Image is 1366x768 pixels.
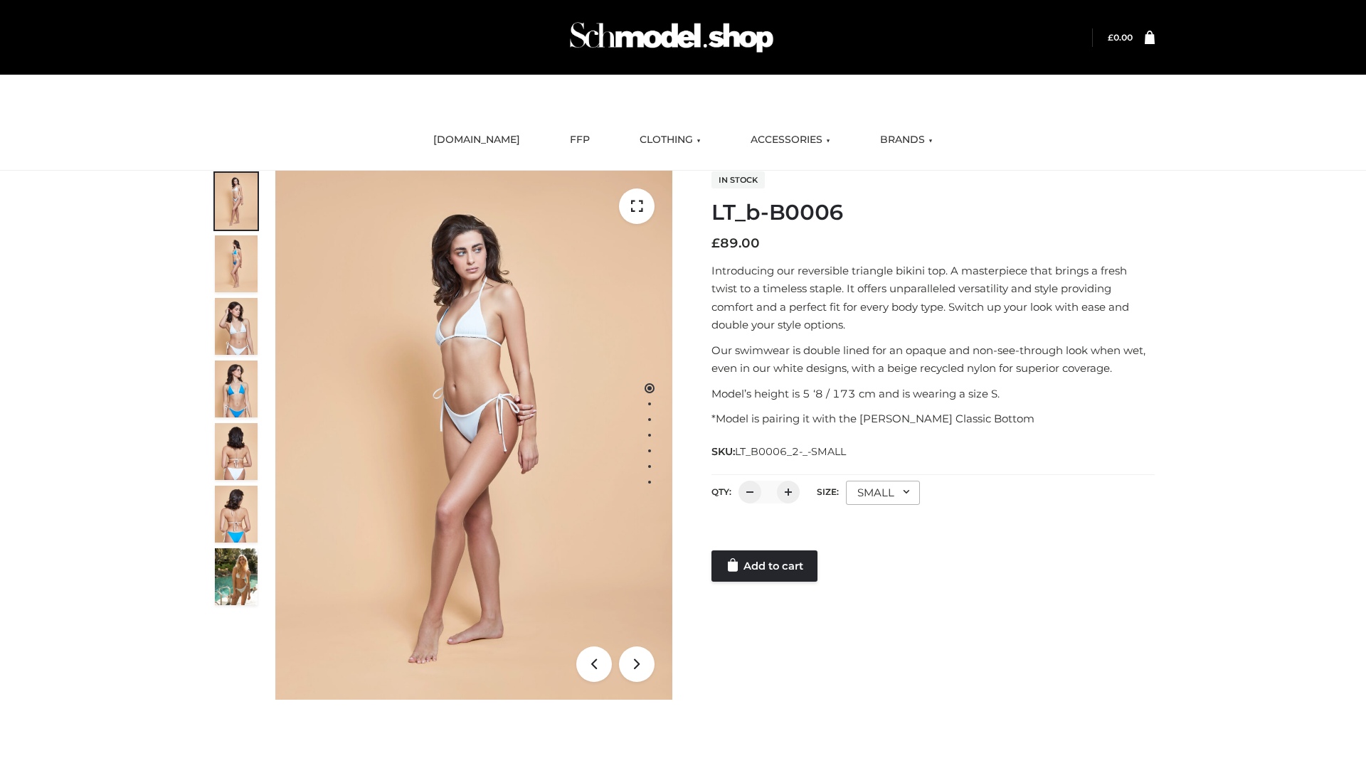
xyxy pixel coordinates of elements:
[565,9,778,65] img: Schmodel Admin 964
[215,361,258,417] img: ArielClassicBikiniTop_CloudNine_AzureSky_OW114ECO_4-scaled.jpg
[711,550,817,582] a: Add to cart
[215,486,258,543] img: ArielClassicBikiniTop_CloudNine_AzureSky_OW114ECO_8-scaled.jpg
[629,124,711,156] a: CLOTHING
[711,385,1155,403] p: Model’s height is 5 ‘8 / 173 cm and is wearing a size S.
[1108,32,1133,43] a: £0.00
[215,298,258,355] img: ArielClassicBikiniTop_CloudNine_AzureSky_OW114ECO_3-scaled.jpg
[869,124,943,156] a: BRANDS
[817,486,839,497] label: Size:
[711,171,765,188] span: In stock
[711,262,1155,334] p: Introducing our reversible triangle bikini top. A masterpiece that brings a fresh twist to a time...
[215,423,258,480] img: ArielClassicBikiniTop_CloudNine_AzureSky_OW114ECO_7-scaled.jpg
[1108,32,1113,43] span: £
[846,481,920,505] div: SMALL
[711,341,1155,378] p: Our swimwear is double lined for an opaque and non-see-through look when wet, even in our white d...
[215,173,258,230] img: ArielClassicBikiniTop_CloudNine_AzureSky_OW114ECO_1-scaled.jpg
[711,235,760,251] bdi: 89.00
[711,200,1155,225] h1: LT_b-B0006
[559,124,600,156] a: FFP
[423,124,531,156] a: [DOMAIN_NAME]
[735,445,846,458] span: LT_B0006_2-_-SMALL
[711,443,847,460] span: SKU:
[740,124,841,156] a: ACCESSORIES
[711,486,731,497] label: QTY:
[215,548,258,605] img: Arieltop_CloudNine_AzureSky2.jpg
[1108,32,1133,43] bdi: 0.00
[711,410,1155,428] p: *Model is pairing it with the [PERSON_NAME] Classic Bottom
[275,171,672,700] img: ArielClassicBikiniTop_CloudNine_AzureSky_OW114ECO_1
[711,235,720,251] span: £
[215,235,258,292] img: ArielClassicBikiniTop_CloudNine_AzureSky_OW114ECO_2-scaled.jpg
